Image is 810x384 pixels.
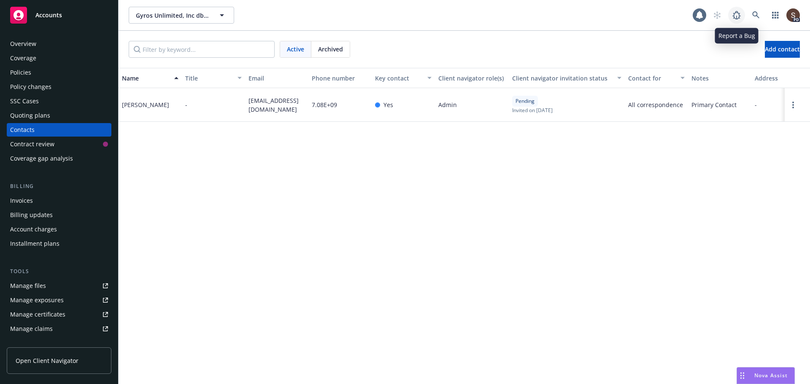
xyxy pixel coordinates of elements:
a: Installment plans [7,237,111,250]
a: SSC Cases [7,94,111,108]
a: Billing updates [7,208,111,222]
div: Manage files [10,279,46,293]
div: Drag to move [737,368,748,384]
div: Coverage gap analysis [10,152,73,165]
span: Primary Contact [691,100,737,109]
button: Add contact [765,41,800,58]
a: Start snowing [709,7,726,24]
span: Active [287,45,304,54]
div: Billing updates [10,208,53,222]
span: All correspondence [628,100,685,109]
a: Manage exposures [7,293,111,307]
a: Report a Bug [728,7,745,24]
a: Overview [7,37,111,51]
span: Add contact [765,45,800,53]
div: Policy changes [10,80,51,94]
a: Manage BORs [7,336,111,350]
div: Manage certificates [10,308,65,321]
div: Notes [691,74,748,83]
div: [PERSON_NAME] [122,100,169,109]
div: Policies [10,66,31,79]
button: Phone number [308,68,372,88]
span: 7.08E+09 [312,100,337,109]
span: Yes [383,100,393,109]
span: Admin [438,100,457,109]
div: Installment plans [10,237,59,250]
a: Coverage [7,51,111,65]
a: Account charges [7,223,111,236]
button: Title [182,68,245,88]
a: Manage certificates [7,308,111,321]
div: Account charges [10,223,57,236]
span: Nova Assist [754,372,788,379]
span: - [755,100,757,109]
div: Name [122,74,169,83]
a: Switch app [767,7,784,24]
span: [EMAIL_ADDRESS][DOMAIN_NAME] [248,96,305,114]
div: SSC Cases [10,94,39,108]
a: Contacts [7,123,111,137]
a: Quoting plans [7,109,111,122]
span: Accounts [35,12,62,19]
a: Invoices [7,194,111,207]
div: Manage exposures [10,293,64,307]
div: Manage BORs [10,336,50,350]
img: photo [786,8,800,22]
a: Manage claims [7,322,111,336]
a: Contract review [7,137,111,151]
button: Client navigator invitation status [509,68,625,88]
button: Nova Assist [737,367,795,384]
div: Client navigator invitation status [512,74,612,83]
div: Client navigator role(s) [438,74,505,83]
div: Tools [7,267,111,276]
button: Notes [688,68,751,88]
input: Filter by keyword... [129,41,275,58]
div: Coverage [10,51,36,65]
div: Contact for [628,74,675,83]
a: Open options [788,100,798,110]
a: Search [748,7,764,24]
div: Invoices [10,194,33,207]
button: Name [119,68,182,88]
a: Accounts [7,3,111,27]
div: Phone number [312,74,368,83]
div: Email [248,74,305,83]
span: Pending [516,97,535,105]
a: Manage files [7,279,111,293]
button: Contact for [625,68,688,88]
button: Key contact [372,68,435,88]
span: Invited on [DATE] [512,107,553,114]
span: Gyros Unlimited, Inc dba North Bay Aviation [136,11,209,20]
div: Quoting plans [10,109,50,122]
a: Policies [7,66,111,79]
button: Client navigator role(s) [435,68,509,88]
button: Email [245,68,308,88]
div: Title [185,74,232,83]
span: - [185,100,187,109]
div: Contacts [10,123,35,137]
div: Contract review [10,137,54,151]
div: Overview [10,37,36,51]
div: Key contact [375,74,422,83]
div: Manage claims [10,322,53,336]
button: Gyros Unlimited, Inc dba North Bay Aviation [129,7,234,24]
a: Policy changes [7,80,111,94]
span: Open Client Navigator [16,356,78,365]
div: Billing [7,182,111,191]
span: Archived [318,45,343,54]
a: Coverage gap analysis [7,152,111,165]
